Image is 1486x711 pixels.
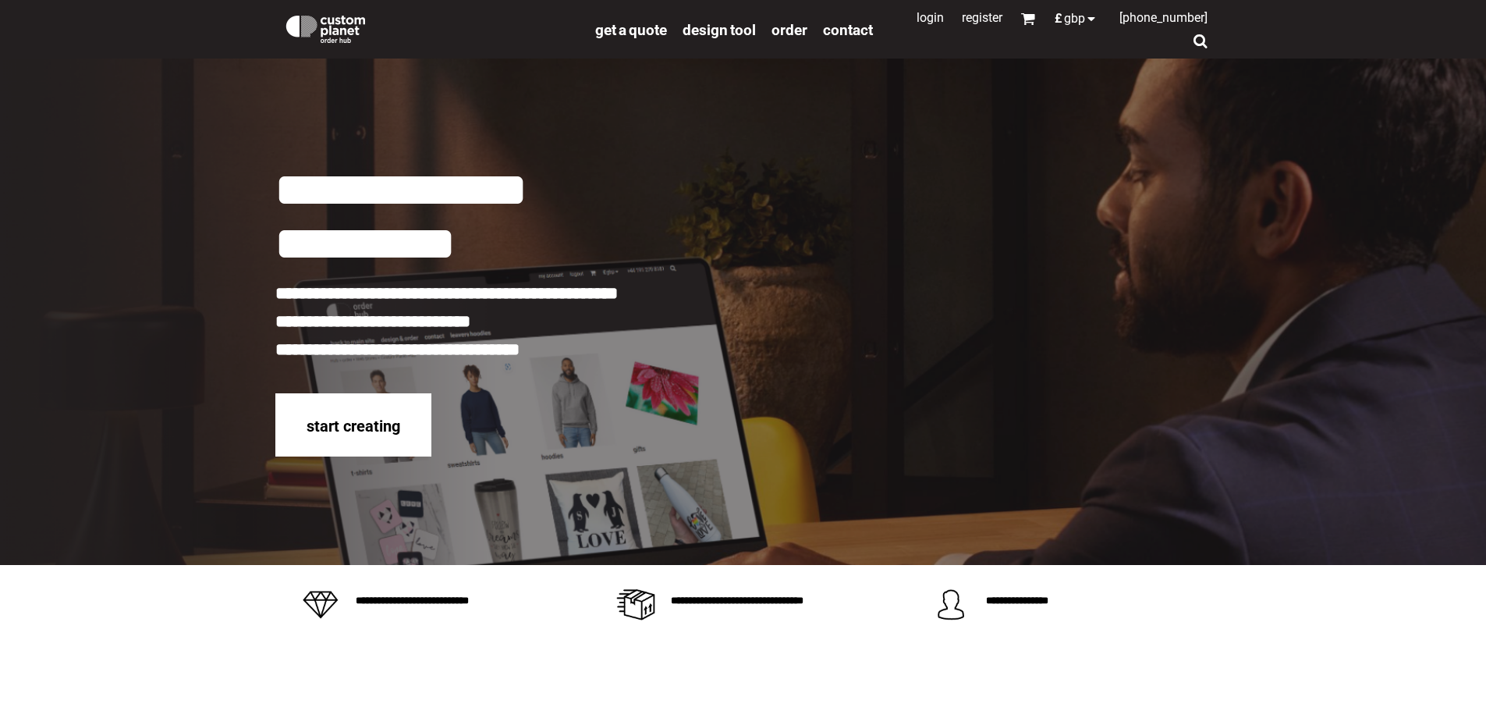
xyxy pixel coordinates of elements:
a: Register [962,10,1002,25]
a: order [771,20,807,38]
span: £ [1055,12,1064,25]
span: get a quote [595,21,667,39]
img: Custom Planet [283,12,368,43]
span: GBP [1064,12,1085,25]
a: design tool [683,20,756,38]
span: [PHONE_NUMBER] [1119,10,1208,25]
a: Login [917,10,944,25]
span: start creating [307,417,400,435]
span: Contact [823,21,873,39]
a: Contact [823,20,873,38]
a: Custom Planet [275,4,587,51]
span: design tool [683,21,756,39]
span: order [771,21,807,39]
a: get a quote [595,20,667,38]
